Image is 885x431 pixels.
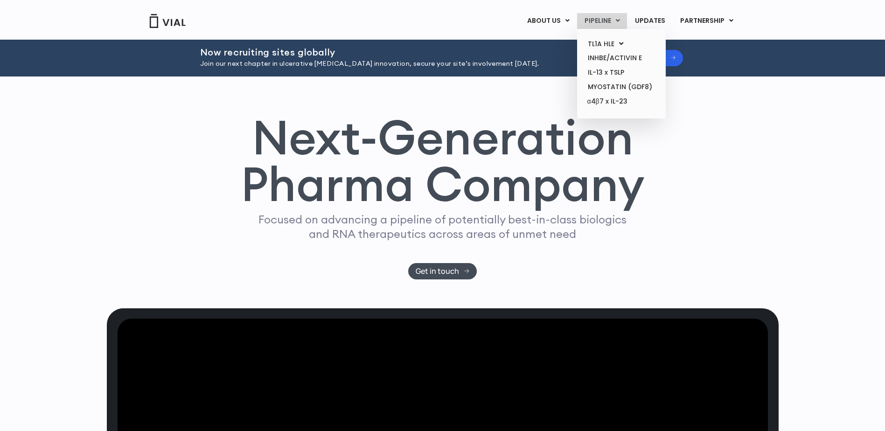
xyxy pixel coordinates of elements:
[627,13,672,29] a: UPDATES
[149,14,186,28] img: Vial Logo
[580,65,662,80] a: IL-13 x TSLP
[241,114,645,208] h1: Next-Generation Pharma Company
[255,212,631,241] p: Focused on advancing a pipeline of potentially best-in-class biologics and RNA therapeutics acros...
[408,263,477,279] a: Get in touch
[580,94,662,109] a: α4β7 x IL-23
[580,51,662,65] a: INHBE/ACTIVIN E
[416,268,459,275] span: Get in touch
[520,13,577,29] a: ABOUT USMenu Toggle
[200,59,585,69] p: Join our next chapter in ulcerative [MEDICAL_DATA] innovation, secure your site’s involvement [DA...
[577,13,627,29] a: PIPELINEMenu Toggle
[200,47,585,57] h2: Now recruiting sites globally
[673,13,741,29] a: PARTNERSHIPMenu Toggle
[580,37,662,51] a: TL1A HLEMenu Toggle
[580,80,662,94] a: MYOSTATIN (GDF8)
